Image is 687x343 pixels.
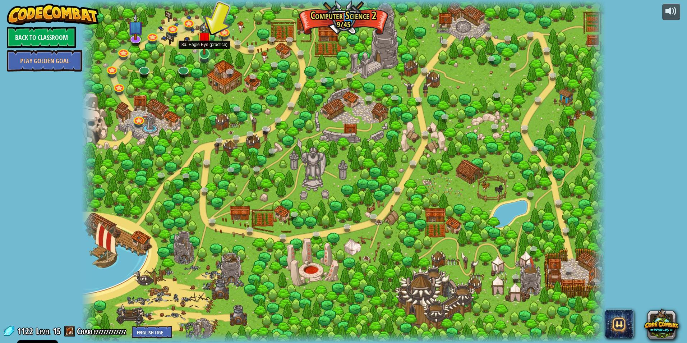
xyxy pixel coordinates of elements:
[128,14,143,40] img: level-banner-unstarted-subscriber.png
[7,27,76,48] a: Back to Classroom
[197,22,211,55] img: level-banner-unstarted.png
[662,4,680,20] button: Adjust volume
[7,4,99,25] img: CodeCombat - Learn how to code by playing a game
[7,50,82,72] a: Play Golden Goal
